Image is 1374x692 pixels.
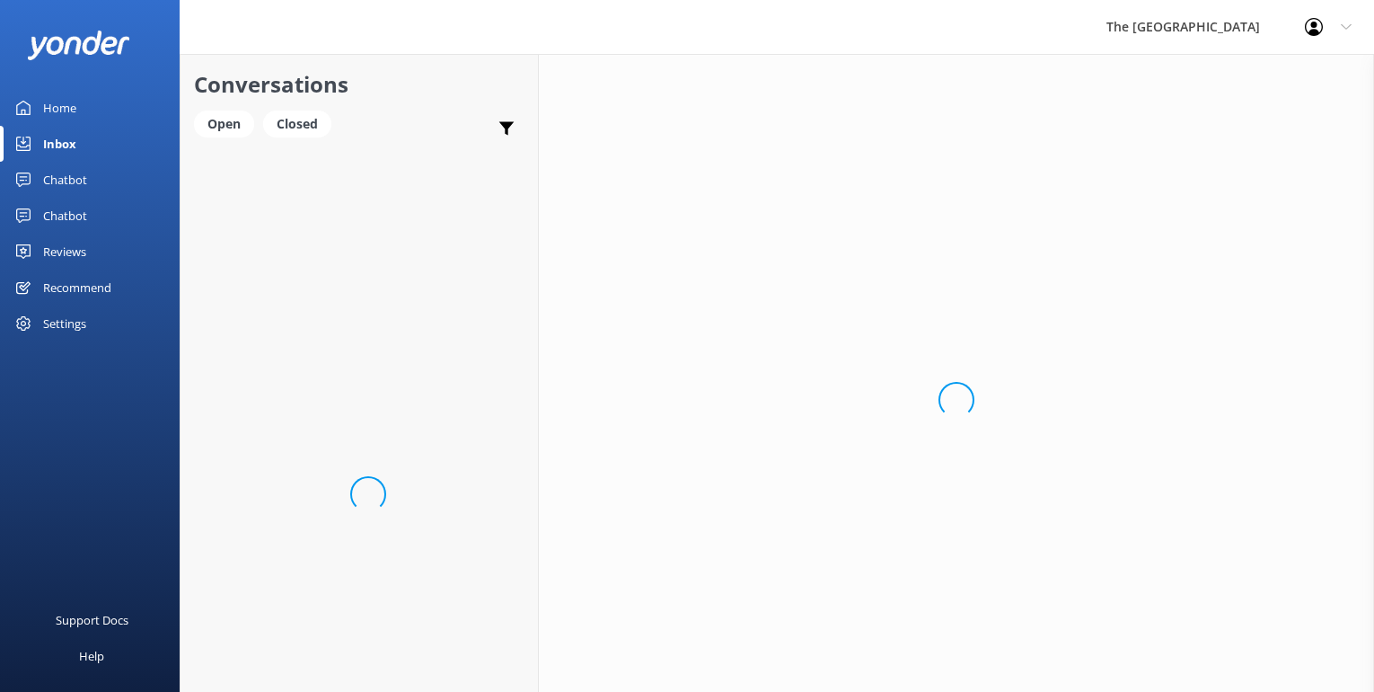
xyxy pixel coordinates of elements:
div: Chatbot [43,162,87,198]
img: yonder-white-logo.png [27,31,130,60]
div: Settings [43,306,86,342]
h2: Conversations [194,67,524,102]
a: Open [194,113,263,133]
div: Closed [263,111,331,138]
div: Reviews [43,234,86,270]
a: Closed [263,113,340,133]
div: Home [43,90,76,126]
div: Support Docs [56,602,128,638]
div: Help [79,638,104,674]
div: Chatbot [43,198,87,234]
div: Inbox [43,126,76,162]
div: Open [194,111,254,138]
div: Recommend [43,270,111,306]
